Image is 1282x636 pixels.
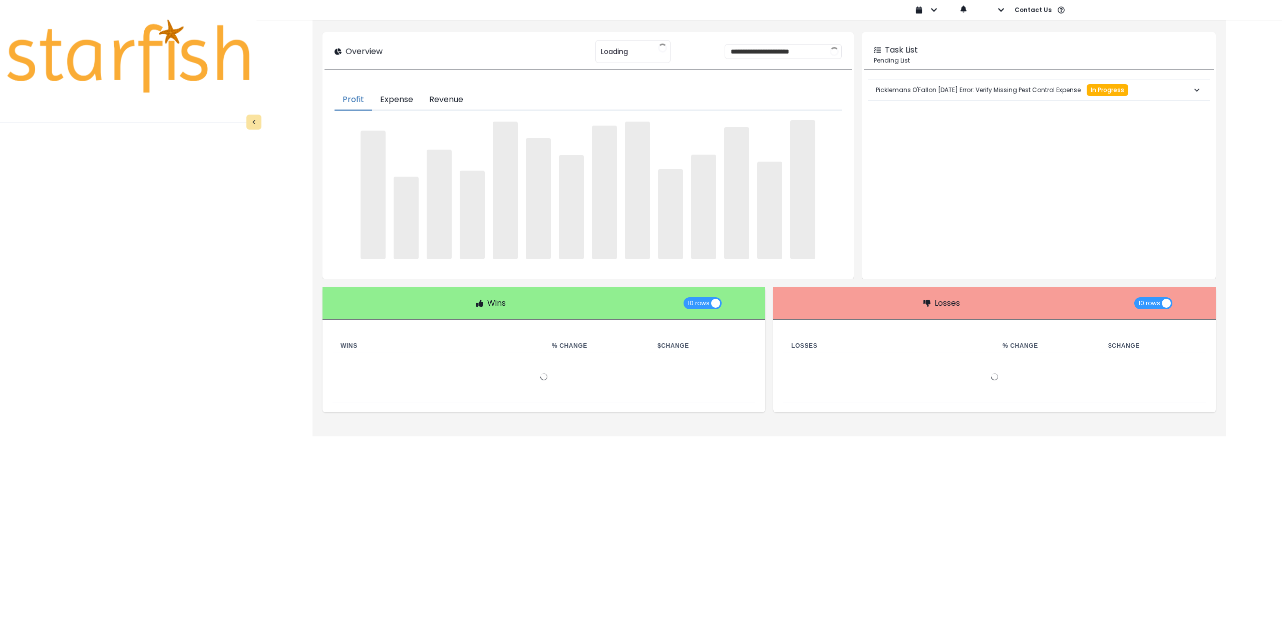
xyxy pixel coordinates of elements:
[625,122,650,259] span: ‌
[487,297,506,309] p: Wins
[421,90,471,111] button: Revenue
[995,340,1100,352] th: % Change
[592,126,617,259] span: ‌
[790,120,815,259] span: ‌
[394,177,419,259] span: ‌
[783,340,995,352] th: Losses
[335,90,372,111] button: Profit
[1138,297,1160,309] span: 10 rows
[724,127,749,259] span: ‌
[1091,87,1124,94] span: In Progress
[934,297,960,309] p: Losses
[757,162,782,259] span: ‌
[427,150,452,259] span: ‌
[885,44,918,56] p: Task List
[361,131,386,259] span: ‌
[601,41,628,62] span: Loading
[526,138,551,259] span: ‌
[1100,340,1206,352] th: $ Change
[346,46,383,58] p: Overview
[559,155,584,259] span: ‌
[658,169,683,259] span: ‌
[493,122,518,259] span: ‌
[544,340,650,352] th: % Change
[460,171,485,259] span: ‌
[372,90,421,111] button: Expense
[868,80,1210,100] button: Picklemans O'Fallon [DATE] Error: Verify Missing Pest Control ExpenseIn Progress
[333,340,544,352] th: Wins
[650,340,755,352] th: $ Change
[688,297,710,309] span: 10 rows
[876,78,1081,103] p: Picklemans O'Fallon [DATE] Error: Verify Missing Pest Control Expense
[874,56,1204,65] p: Pending List
[691,155,716,259] span: ‌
